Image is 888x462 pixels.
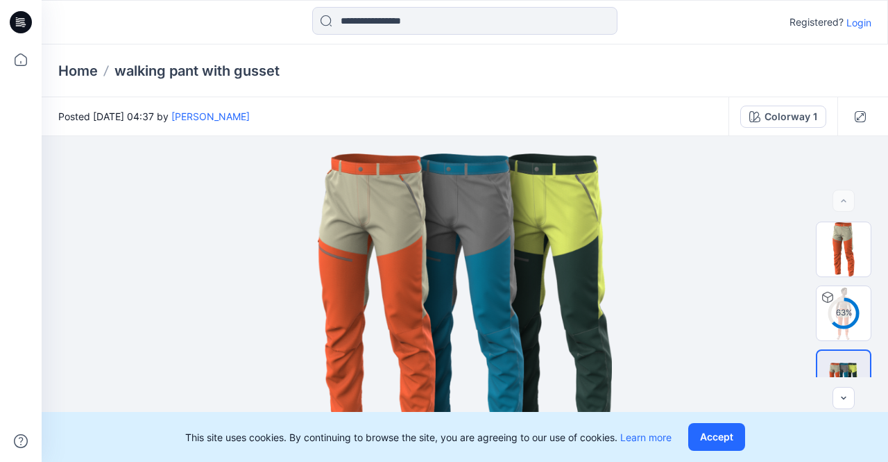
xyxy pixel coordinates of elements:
[194,136,736,462] img: eyJhbGciOiJIUzI1NiIsImtpZCI6IjAiLCJzbHQiOiJzZXMiLCJ0eXAiOiJKV1QifQ.eyJkYXRhIjp7InR5cGUiOiJzdG9yYW...
[688,423,745,451] button: Accept
[765,109,817,124] div: Colorway 1
[58,61,98,81] a: Home
[817,222,871,277] img: Colorway Cover
[58,109,250,124] span: Posted [DATE] 04:37 by
[817,361,870,393] img: All colorways
[789,14,844,31] p: Registered?
[620,431,672,443] a: Learn more
[185,430,672,445] p: This site uses cookies. By continuing to browse the site, you are agreeing to our use of cookies.
[846,15,871,30] p: Login
[827,307,860,319] div: 63 %
[817,286,871,340] img: walking pant with gusset Colorway 1
[114,61,280,81] p: walking pant with gusset
[740,106,826,128] button: Colorway 1
[171,110,250,122] a: [PERSON_NAME]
